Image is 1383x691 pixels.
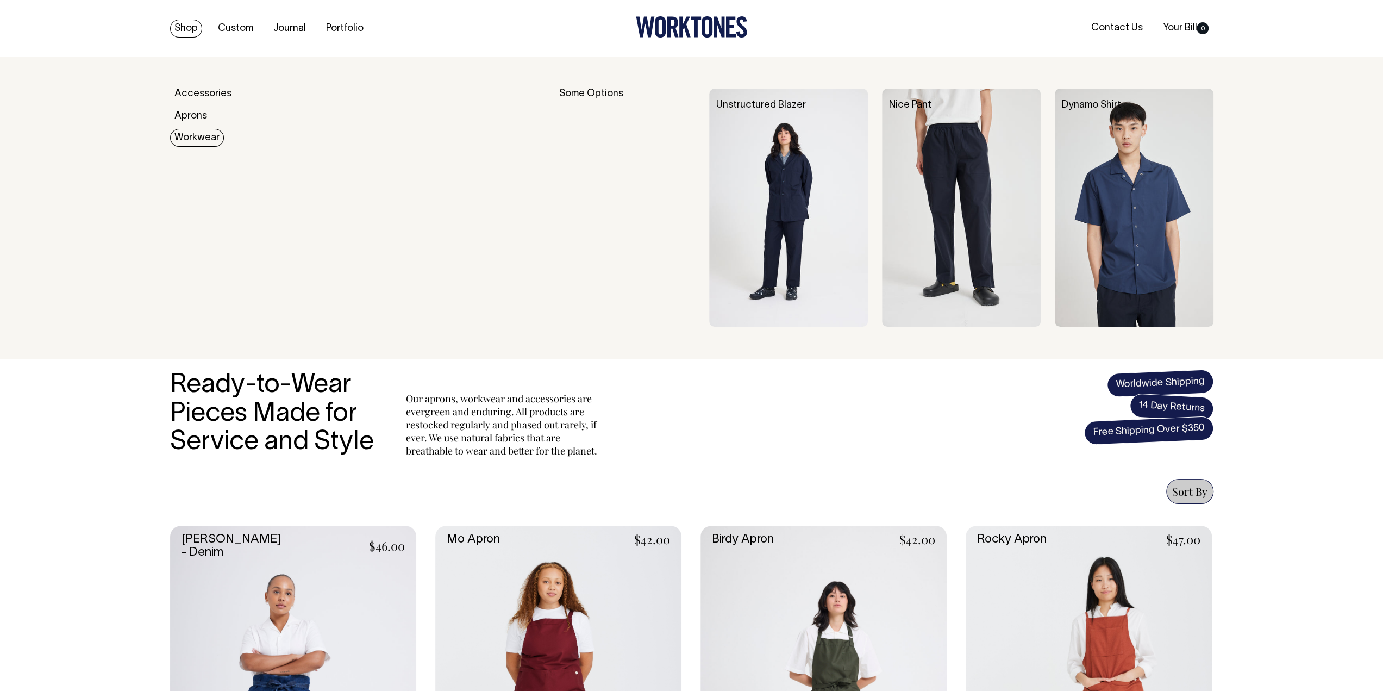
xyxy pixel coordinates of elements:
div: Some Options [559,89,695,327]
p: Our aprons, workwear and accessories are evergreen and enduring. All products are restocked regul... [406,392,602,457]
span: Sort By [1172,484,1207,499]
img: Unstructured Blazer [709,89,868,327]
a: Workwear [170,129,224,147]
span: 0 [1197,22,1209,34]
a: Nice Pant [889,101,931,110]
a: Portfolio [322,20,368,38]
span: Worldwide Shipping [1106,369,1214,397]
a: Your Bill0 [1158,19,1213,37]
a: Contact Us [1086,19,1147,37]
a: Aprons [170,107,211,125]
img: Dynamo Shirt [1055,89,1213,327]
a: Unstructured Blazer [716,101,806,110]
h3: Ready-to-Wear Pieces Made for Service and Style [170,371,382,457]
a: Custom [214,20,258,38]
a: Shop [170,20,202,38]
a: Accessories [170,85,236,103]
img: Nice Pant [882,89,1041,327]
a: Journal [269,20,310,38]
a: Dynamo Shirt [1062,101,1121,110]
span: 14 Day Returns [1129,393,1213,421]
span: Free Shipping Over $350 [1084,416,1214,445]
